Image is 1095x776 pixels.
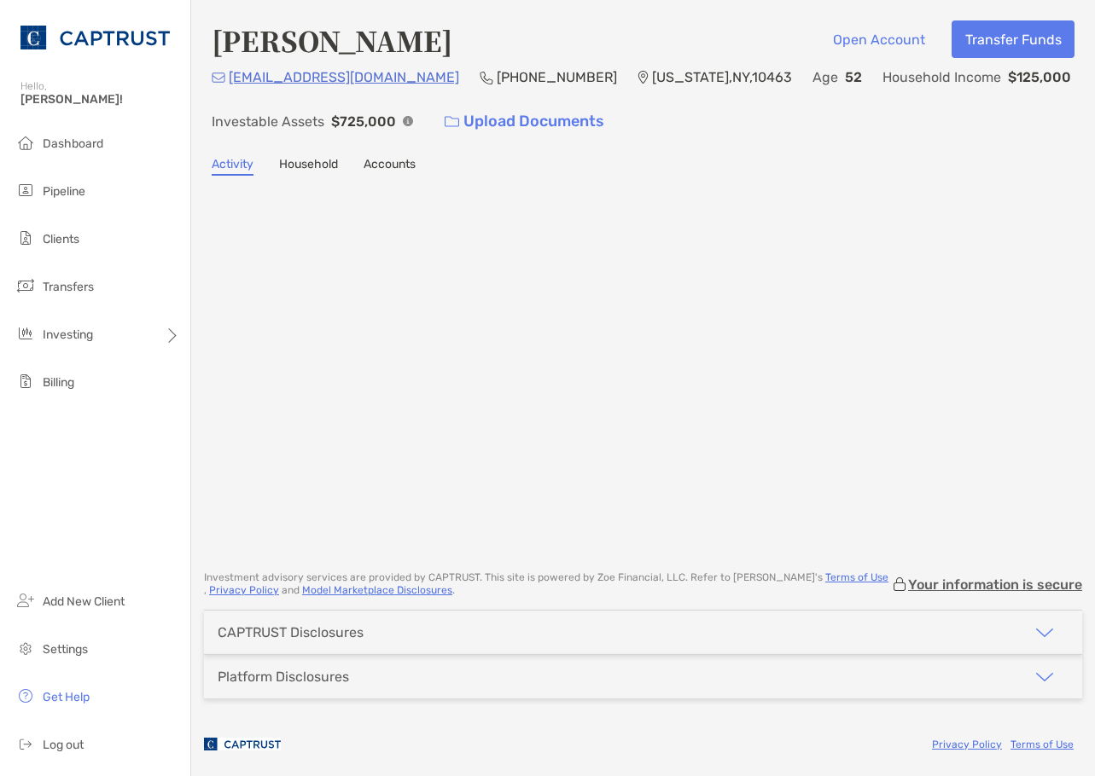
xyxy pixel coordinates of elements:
[204,725,281,763] img: company logo
[212,20,452,60] h4: [PERSON_NAME]
[819,20,938,58] button: Open Account
[1034,667,1055,687] img: icon arrow
[825,571,888,583] a: Terms of Use
[15,180,36,200] img: pipeline icon
[43,738,84,752] span: Log out
[20,92,180,107] span: [PERSON_NAME]!
[209,584,279,596] a: Privacy Policy
[15,733,36,754] img: logout icon
[43,280,94,294] span: Transfers
[15,686,36,706] img: get-help icon
[882,67,1001,88] p: Household Income
[43,375,74,390] span: Billing
[1034,623,1055,643] img: icon arrow
[638,71,649,84] img: Location Icon
[20,7,170,68] img: CAPTRUST Logo
[364,157,416,176] a: Accounts
[15,132,36,153] img: dashboard icon
[15,228,36,248] img: clients icon
[43,136,103,151] span: Dashboard
[43,642,88,657] span: Settings
[218,669,349,685] div: Platform Disclosures
[212,111,324,132] p: Investable Assets
[212,157,253,176] a: Activity
[43,232,79,246] span: Clients
[15,638,36,658] img: settings icon
[43,184,85,199] span: Pipeline
[908,576,1082,593] p: Your information is secure
[932,738,1002,750] a: Privacy Policy
[15,275,36,296] img: transfers icon
[15,371,36,391] img: billing icon
[845,67,862,88] p: 52
[445,116,459,128] img: button icon
[403,116,413,126] img: Info Icon
[813,67,838,88] p: Age
[212,72,225,83] img: Email Icon
[279,157,338,176] a: Household
[43,690,90,704] span: Get Help
[43,594,125,609] span: Add New Client
[218,624,364,640] div: CAPTRUST Disclosures
[1008,67,1071,88] p: $125,000
[434,103,615,140] a: Upload Documents
[331,111,396,132] p: $725,000
[480,71,493,84] img: Phone Icon
[952,20,1075,58] button: Transfer Funds
[15,590,36,611] img: add_new_client icon
[43,327,93,342] span: Investing
[497,67,617,88] p: [PHONE_NUMBER]
[1011,738,1074,750] a: Terms of Use
[204,571,891,597] p: Investment advisory services are provided by CAPTRUST . This site is powered by Zoe Financial, LL...
[302,584,452,596] a: Model Marketplace Disclosures
[229,67,459,88] p: [EMAIL_ADDRESS][DOMAIN_NAME]
[15,323,36,344] img: investing icon
[652,67,792,88] p: [US_STATE] , NY , 10463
